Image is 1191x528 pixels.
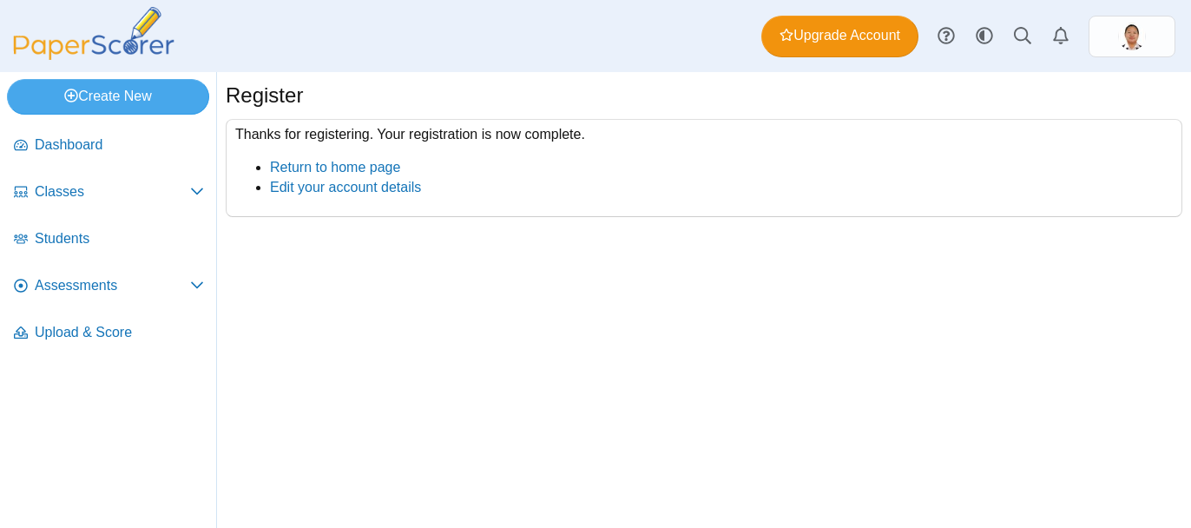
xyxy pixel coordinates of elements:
[7,313,211,354] a: Upload & Score
[1089,16,1175,57] a: ps.VaEfhzLBaQsKVyR0
[7,79,209,114] a: Create New
[35,276,190,295] span: Assessments
[761,16,918,57] a: Upgrade Account
[7,172,211,214] a: Classes
[35,323,204,342] span: Upload & Score
[35,229,204,248] span: Students
[7,219,211,261] a: Students
[226,119,1182,217] div: Thanks for registering. Your registration is now complete.
[1118,23,1146,50] span: CAMILLE VIRTUSIO
[7,125,211,167] a: Dashboard
[270,160,400,175] a: Return to home page
[7,266,211,307] a: Assessments
[7,7,181,60] img: PaperScorer
[7,48,181,63] a: PaperScorer
[1042,17,1080,56] a: Alerts
[35,135,204,155] span: Dashboard
[1118,23,1146,50] img: ps.VaEfhzLBaQsKVyR0
[780,26,900,45] span: Upgrade Account
[35,182,190,201] span: Classes
[226,81,303,110] h1: Register
[270,180,421,195] a: Edit your account details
